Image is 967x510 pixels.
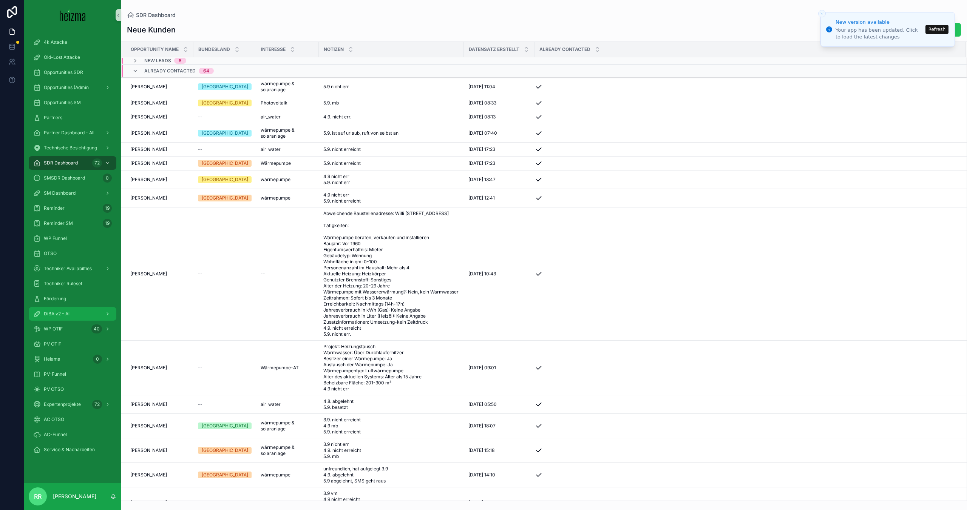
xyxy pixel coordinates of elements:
span: 4.8. abgelehnt 5.9. besetzt [323,398,379,410]
span: Datensatz erstellt [469,46,519,52]
a: 4.9 nicht err 5.9. nicht erreicht [323,192,459,204]
span: [PERSON_NAME] [130,114,167,120]
button: Close toast [818,10,826,17]
a: Wärmepumpe [261,160,314,166]
a: wärmepumpe & solaranlage [261,81,314,93]
span: Photovoltaik [261,100,287,106]
span: OTSO [44,250,57,257]
div: [GEOGRAPHIC_DATA] [202,83,248,90]
span: [PERSON_NAME] [130,146,167,152]
span: Abweichende Baustellenadresse: Willi [STREET_ADDRESS] Tätigkeiten: Wärmepumpe beraten, verkaufen ... [323,210,459,337]
a: Opportunities SDR [29,66,116,79]
span: RR [34,492,42,501]
a: [PERSON_NAME] [130,271,189,277]
span: unfreundlich, hat aufgelegt 3.9 4.9. abgelehnt 5.9 abgelehnt, SMS geht raus [323,466,459,484]
span: 4k Attacke [44,39,67,45]
span: [PERSON_NAME] [130,447,167,453]
a: Opportunities SM [29,96,116,109]
a: [PERSON_NAME] [130,499,189,505]
a: PV OTSO [29,382,116,396]
div: 19 [103,219,112,228]
a: 5.9. ist auf urlaub, ruft von selbst an [323,130,459,136]
span: [DATE] 08:13 [468,114,496,120]
a: 3.9. nicht erreicht 4.9 mb 5.9. nicht erreicht [323,417,459,435]
a: [GEOGRAPHIC_DATA] [198,447,252,454]
span: [DATE] 05:50 [468,401,497,407]
a: SM Dashboard [29,186,116,200]
span: air_water [261,146,281,152]
a: Old-Lost Attacke [29,51,116,64]
span: WP Funnel [44,235,67,241]
a: wärmepumpe [261,195,314,201]
span: Förderung [44,296,66,302]
a: 4.8. abgelehnt 5.9. besetzt [323,398,459,410]
a: WP Funnel [29,232,116,245]
div: 40 [91,324,102,333]
span: 5.9. mb [323,100,339,106]
a: 3.9 nicht err 4.9. nicht erreicht 5.9. mb [323,441,459,459]
span: -- [198,401,202,407]
span: wärmepumpe [261,499,290,505]
div: [GEOGRAPHIC_DATA] [202,130,248,137]
span: PV-Funnel [44,371,66,377]
a: [DATE] 12:41 [468,195,530,201]
a: Techniker Ruleset [29,277,116,290]
a: -- [198,499,252,505]
a: 5.9. nicht erreicht [323,160,459,166]
span: [DATE] 09:01 [468,365,496,371]
span: [DATE] 10:43 [468,271,496,277]
a: wärmepumpe [261,499,314,505]
a: [GEOGRAPHIC_DATA] [198,195,252,201]
a: [DATE] 10:43 [468,271,530,277]
button: Refresh [925,25,948,34]
a: air_water [261,401,314,407]
a: 4k Attacke [29,35,116,49]
a: [GEOGRAPHIC_DATA] [198,176,252,183]
span: [PERSON_NAME] [130,130,167,136]
a: air_water [261,146,314,152]
a: 4.9. nicht err. [323,114,459,120]
a: -- [198,146,252,152]
div: [GEOGRAPHIC_DATA] [202,160,248,167]
a: [DATE] 07:40 [468,130,530,136]
span: [DATE] 14:10 [468,472,495,478]
span: -- [198,146,202,152]
a: [PERSON_NAME] [130,100,189,106]
span: Wärmepumpe-AT [261,365,299,371]
div: scrollable content [24,30,121,466]
span: Wärmepumpe [261,160,291,166]
a: PV OTIF [29,337,116,351]
span: [DATE] 09:47 [468,499,497,505]
span: WP OTIF [44,326,63,332]
a: Techniker Availabilties [29,262,116,275]
a: [DATE] 13:47 [468,177,530,183]
span: 3.9 nicht err 4.9. nicht erreicht 5.9. mb [323,441,405,459]
a: 5.9 nicht err [323,84,459,90]
span: wärmepumpe [261,472,290,478]
p: [PERSON_NAME] [53,493,96,500]
div: 8 [179,58,182,64]
a: Wärmepumpe-AT [261,365,314,371]
a: 5.9. nicht erreicht [323,146,459,152]
a: Photovoltaik [261,100,314,106]
span: SMSDR Dashboard [44,175,85,181]
span: New Leads [144,58,171,64]
a: wärmepumpe & solaranlage [261,127,314,139]
a: -- [261,271,314,277]
span: -- [198,114,202,120]
a: -- [198,365,252,371]
a: SMSDR Dashboard0 [29,171,116,185]
span: Projekt: Heizungstausch Warmwasser: Über Durchlauferhitzer Besitzer einer Wärmepumpe: Ja Austausc... [323,344,459,392]
a: [DATE] 08:13 [468,114,530,120]
a: [GEOGRAPHIC_DATA] [198,83,252,90]
a: [DATE] 08:33 [468,100,530,106]
a: [PERSON_NAME] [130,84,189,90]
span: [PERSON_NAME] [130,499,167,505]
a: Partners [29,111,116,124]
span: [PERSON_NAME] [130,271,167,277]
span: Notizen [324,46,344,52]
a: [PERSON_NAME] [130,365,189,371]
span: Partners [44,115,62,121]
a: 5.9. mb [323,100,459,106]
